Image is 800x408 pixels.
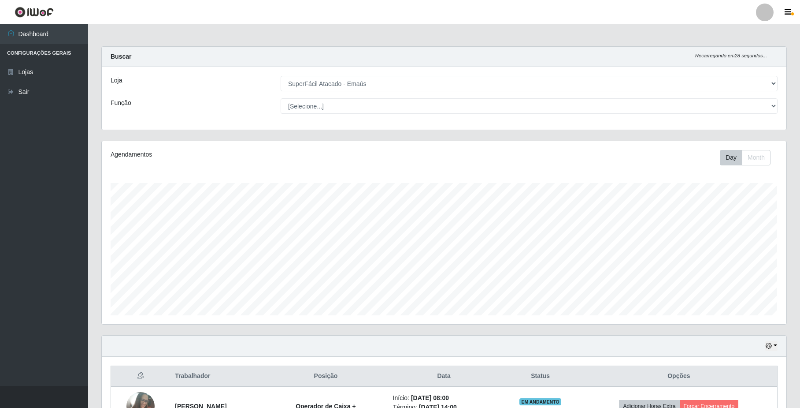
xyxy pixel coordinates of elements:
time: [DATE] 08:00 [411,394,449,401]
strong: Buscar [111,53,131,60]
img: CoreUI Logo [15,7,54,18]
span: EM ANDAMENTO [519,398,561,405]
label: Loja [111,76,122,85]
th: Status [500,366,581,387]
i: Recarregando em 28 segundos... [695,53,767,58]
button: Day [720,150,742,165]
label: Função [111,98,131,108]
th: Posição [264,366,387,387]
th: Opções [581,366,778,387]
div: Toolbar with button groups [720,150,778,165]
th: Data [388,366,500,387]
div: Agendamentos [111,150,381,159]
button: Month [742,150,770,165]
div: First group [720,150,770,165]
li: Início: [393,393,495,403]
th: Trabalhador [170,366,264,387]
